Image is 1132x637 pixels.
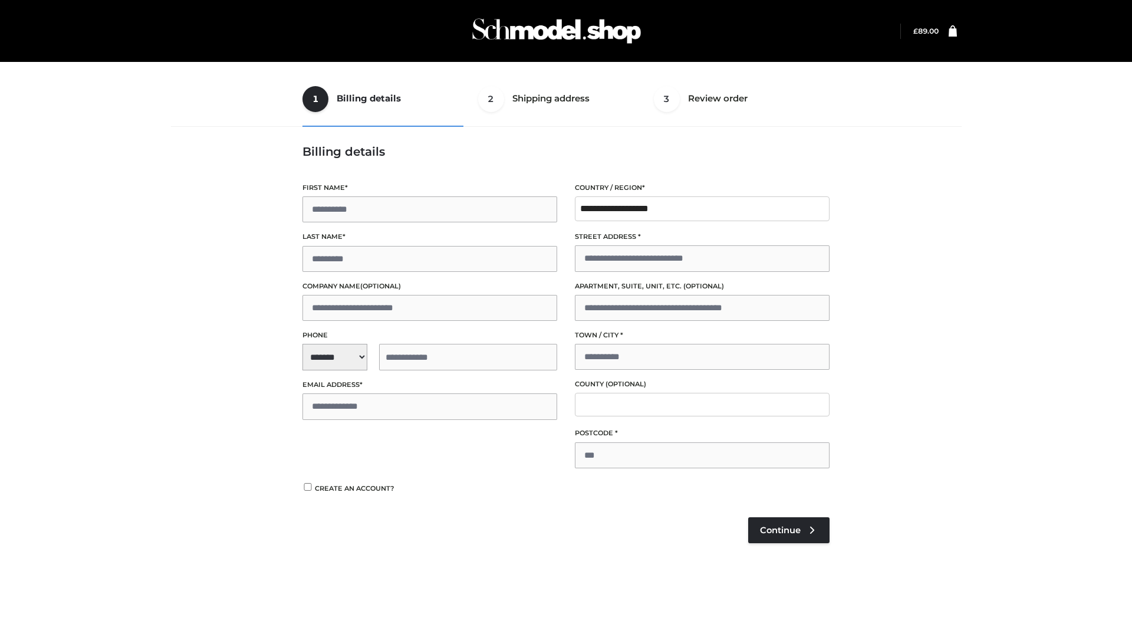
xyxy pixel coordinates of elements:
[575,182,830,193] label: Country / Region
[748,517,830,543] a: Continue
[302,182,557,193] label: First name
[315,484,394,492] span: Create an account?
[575,428,830,439] label: Postcode
[575,231,830,242] label: Street address
[760,525,801,536] span: Continue
[302,145,830,159] h3: Billing details
[302,483,313,491] input: Create an account?
[575,281,830,292] label: Apartment, suite, unit, etc.
[913,27,918,35] span: £
[606,380,646,388] span: (optional)
[913,27,939,35] a: £89.00
[683,282,724,290] span: (optional)
[302,281,557,292] label: Company name
[468,8,645,54] img: Schmodel Admin 964
[575,379,830,390] label: County
[575,330,830,341] label: Town / City
[302,379,557,390] label: Email address
[913,27,939,35] bdi: 89.00
[302,231,557,242] label: Last name
[360,282,401,290] span: (optional)
[302,330,557,341] label: Phone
